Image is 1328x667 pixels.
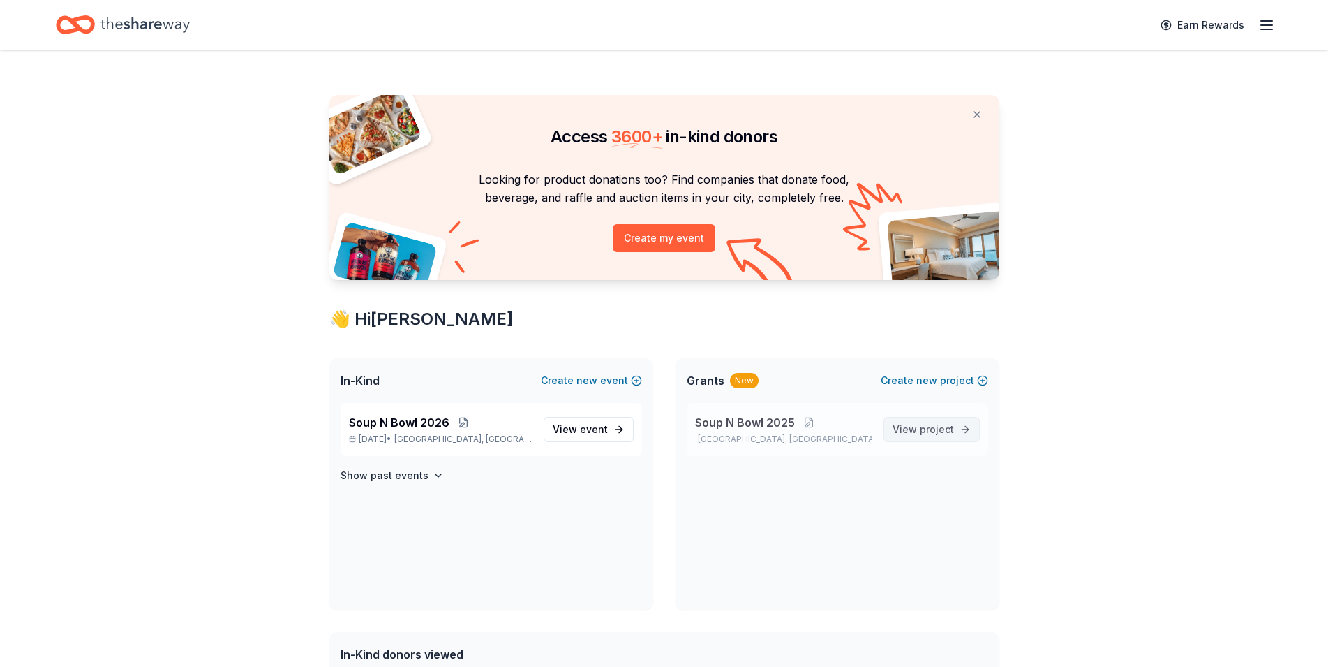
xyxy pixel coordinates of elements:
span: In-Kind [341,372,380,389]
h4: Show past events [341,467,428,484]
p: [DATE] • [349,434,532,445]
span: 3600 + [611,126,662,147]
a: View event [544,417,634,442]
span: Access in-kind donors [551,126,777,147]
button: Create my event [613,224,715,252]
span: Grants [687,372,724,389]
span: event [580,423,608,435]
span: View [893,421,954,438]
span: new [916,372,937,389]
p: Looking for product donations too? Find companies that donate food, beverage, and raffle and auct... [346,170,983,207]
button: Createnewevent [541,372,642,389]
p: [GEOGRAPHIC_DATA], [GEOGRAPHIC_DATA] [695,434,872,445]
a: Home [56,8,190,41]
span: new [576,372,597,389]
div: New [730,373,759,388]
span: project [920,423,954,435]
a: View project [883,417,980,442]
div: In-Kind donors viewed [341,646,655,663]
span: Soup N Bowl 2025 [695,414,795,431]
img: Curvy arrow [726,238,796,291]
a: Earn Rewards [1152,13,1253,38]
span: [GEOGRAPHIC_DATA], [GEOGRAPHIC_DATA] [394,434,532,445]
button: Createnewproject [881,372,988,389]
div: 👋 Hi [PERSON_NAME] [329,308,999,330]
img: Pizza [313,87,422,176]
span: Soup N Bowl 2026 [349,414,449,431]
span: View [553,421,608,438]
button: Show past events [341,467,444,484]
